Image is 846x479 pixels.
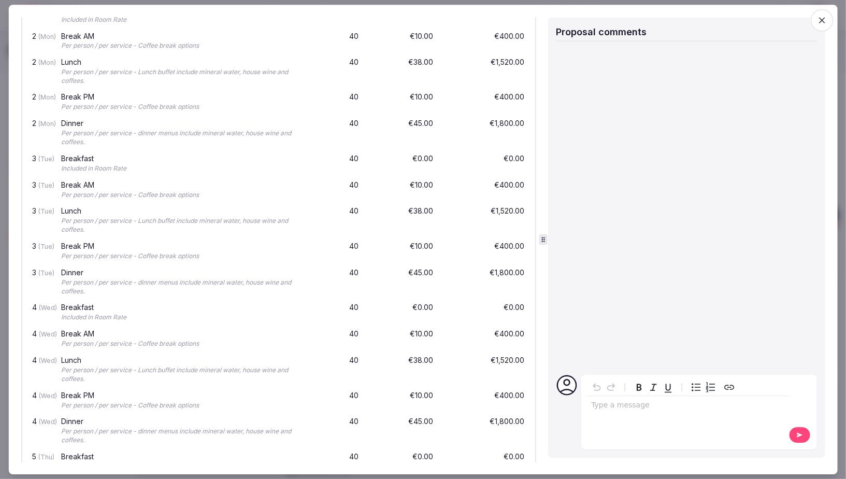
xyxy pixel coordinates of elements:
[30,451,51,473] div: 5
[61,32,300,39] div: Break AM
[61,340,300,348] div: Per person / per service - Coffee break options
[369,302,435,325] div: €0.00
[61,392,300,399] div: Break PM
[61,164,300,173] div: Included in Room Rate
[369,451,435,473] div: €0.00
[39,357,57,364] span: (Wed)
[311,118,361,149] div: 40
[38,120,56,128] span: (Mon)
[61,304,300,312] div: Breakfast
[443,4,526,26] div: €0.00
[61,15,300,24] div: Included in Room Rate
[38,59,56,66] span: (Mon)
[311,267,361,298] div: 40
[311,355,361,386] div: 40
[443,416,526,447] div: €1,800.00
[30,4,51,26] div: 2
[30,118,51,149] div: 2
[311,390,361,412] div: 40
[311,416,361,447] div: 40
[646,380,661,395] button: Italic
[30,153,51,175] div: 3
[369,30,435,52] div: €10.00
[311,57,361,88] div: 40
[61,155,300,162] div: Breakfast
[311,302,361,325] div: 40
[30,416,51,447] div: 4
[61,59,300,66] div: Lunch
[443,451,526,473] div: €0.00
[61,401,300,410] div: Per person / per service - Coffee break options
[311,153,361,175] div: 40
[61,252,300,261] div: Per person / per service - Coffee break options
[632,380,646,395] button: Bold
[61,453,300,460] div: Breakfast
[443,241,526,263] div: €400.00
[61,314,300,322] div: Included in Room Rate
[39,418,57,426] span: (Wed)
[443,302,526,325] div: €0.00
[369,118,435,149] div: €45.00
[61,41,300,50] div: Per person / per service - Coffee break options
[443,30,526,52] div: €400.00
[30,302,51,325] div: 4
[587,396,788,417] div: editable markdown
[61,330,300,337] div: Break AM
[722,380,736,395] button: Create link
[38,32,56,40] span: (Mon)
[369,153,435,175] div: €0.00
[661,380,675,395] button: Underline
[61,94,300,101] div: Break PM
[61,181,300,189] div: Break AM
[38,94,56,102] span: (Mon)
[30,179,51,202] div: 3
[61,129,300,147] div: Per person / per service - dinner menus include mineral water, house wine and coffees.
[443,267,526,298] div: €1,800.00
[38,208,54,216] span: (Tue)
[30,92,51,114] div: 2
[311,328,361,350] div: 40
[30,206,51,237] div: 3
[556,26,647,37] span: Proposal comments
[61,120,300,127] div: Dinner
[443,355,526,386] div: €1,520.00
[30,30,51,52] div: 2
[39,330,57,338] span: (Wed)
[369,390,435,412] div: €10.00
[443,179,526,202] div: €400.00
[443,206,526,237] div: €1,520.00
[689,380,718,395] div: toggle group
[61,217,300,235] div: Per person / per service - Lunch buffet include mineral water, house wine and coffees.
[61,278,300,296] div: Per person / per service - dinner menus include mineral water, house wine and coffees.
[369,416,435,447] div: €45.00
[39,304,57,312] span: (Wed)
[443,118,526,149] div: €1,800.00
[30,267,51,298] div: 3
[61,269,300,276] div: Dinner
[38,243,54,250] span: (Tue)
[443,153,526,175] div: €0.00
[61,191,300,200] div: Per person / per service - Coffee break options
[30,355,51,386] div: 4
[61,243,300,250] div: Break PM
[39,392,57,400] span: (Wed)
[61,366,300,384] div: Per person / per service - Lunch buffet include mineral water, house wine and coffees.
[311,179,361,202] div: 40
[38,269,54,277] span: (Tue)
[443,328,526,350] div: €400.00
[311,451,361,473] div: 40
[369,4,435,26] div: €0.00
[61,428,300,445] div: Per person / per service - dinner menus include mineral water, house wine and coffees.
[30,390,51,412] div: 4
[311,30,361,52] div: 40
[443,57,526,88] div: €1,520.00
[703,380,718,395] button: Numbered list
[443,390,526,412] div: €400.00
[689,380,703,395] button: Bulleted list
[369,206,435,237] div: €38.00
[369,179,435,202] div: €10.00
[38,453,54,461] span: (Thu)
[30,57,51,88] div: 2
[61,418,300,426] div: Dinner
[443,92,526,114] div: €400.00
